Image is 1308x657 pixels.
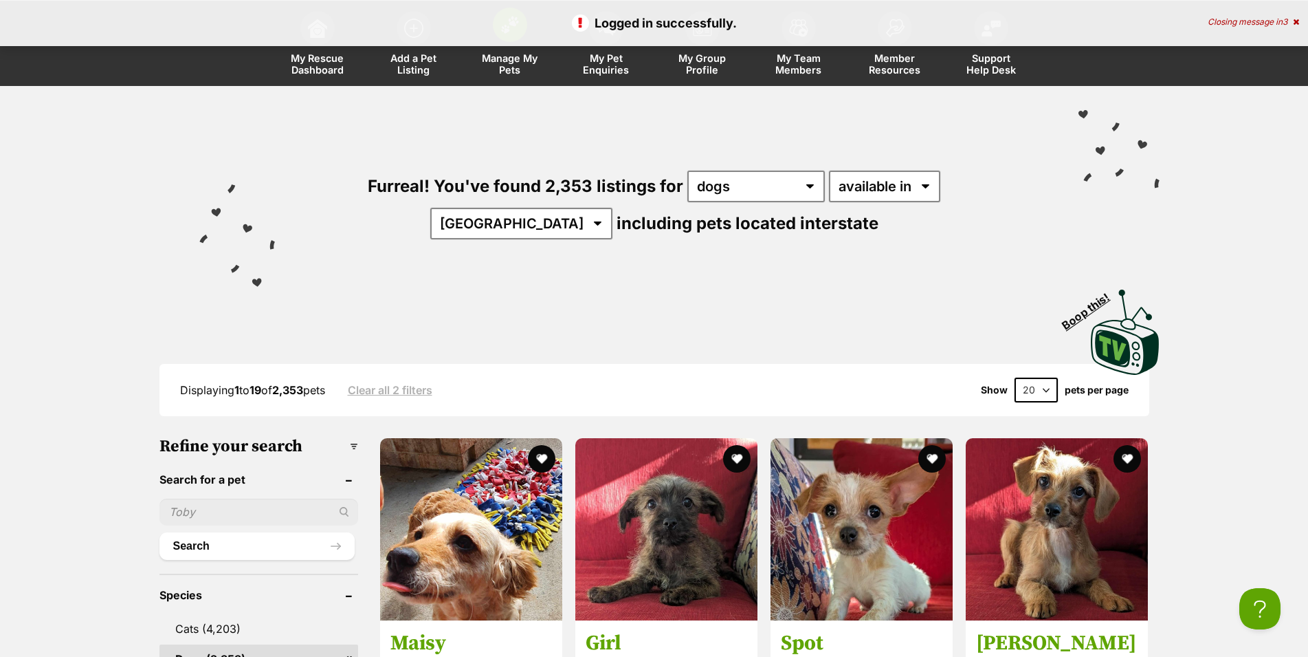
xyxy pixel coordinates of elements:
[1113,445,1141,473] button: favourite
[159,473,358,486] header: Search for a pet
[180,383,325,397] span: Displaying to of pets
[1059,282,1122,332] span: Boop this!
[272,383,303,397] strong: 2,353
[380,438,562,621] img: Maisy - Cavalier King Charles Spaniel Dog
[781,630,942,656] h3: Spot
[159,614,358,643] a: Cats (4,203)
[771,438,953,621] img: Spot - Chihuahua x Cavalier King Charles Spaniel Dog
[1283,17,1287,27] span: 3
[960,52,1022,76] span: Support Help Desk
[575,438,757,621] img: Girl - Chihuahua x Cavalier King Charles Spaniel Dog
[479,52,541,76] span: Manage My Pets
[976,630,1138,656] h3: [PERSON_NAME]
[14,14,1294,32] p: Logged in successfully.
[383,52,445,76] span: Add a Pet Listing
[768,52,830,76] span: My Team Members
[1091,277,1160,378] a: Boop this!
[981,385,1008,396] span: Show
[348,384,432,396] a: Clear all 2 filters
[1208,17,1299,27] div: Closing message in
[864,52,926,76] span: Member Resources
[250,383,261,397] strong: 19
[575,52,637,76] span: My Pet Enquiries
[966,438,1148,621] img: Archie - Chihuahua x Cavalier King Charles Spaniel Dog
[1091,290,1160,375] img: PetRescue TV logo
[390,630,552,656] h3: Maisy
[159,437,358,456] h3: Refine your search
[723,445,751,473] button: favourite
[234,383,239,397] strong: 1
[1239,588,1281,629] iframe: Help Scout Beacon - Open
[586,630,747,656] h3: Girl
[159,499,358,525] input: Toby
[528,445,555,473] button: favourite
[159,532,355,560] button: Search
[368,176,683,196] span: Furreal! You've found 2,353 listings for
[918,445,946,473] button: favourite
[159,589,358,601] header: Species
[1065,385,1129,396] label: pets per page
[672,52,733,76] span: My Group Profile
[287,52,348,76] span: My Rescue Dashboard
[617,213,878,233] span: including pets located interstate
